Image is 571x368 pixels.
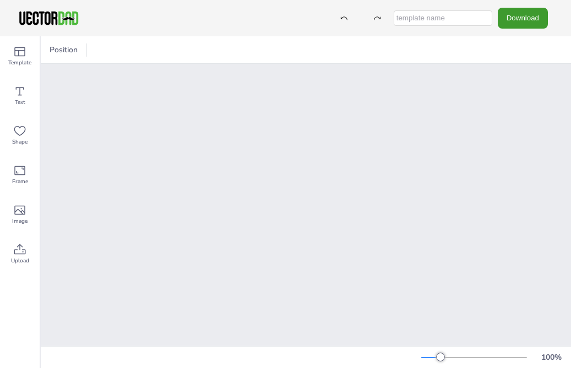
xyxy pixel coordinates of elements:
span: Image [12,217,28,226]
span: Shape [12,138,28,146]
button: Download [498,8,548,28]
span: Frame [12,177,28,186]
input: template name [394,10,492,26]
span: Text [15,98,25,107]
span: Template [8,58,31,67]
span: Position [47,45,80,55]
div: 100 % [538,352,564,362]
span: Upload [11,256,29,265]
img: VectorDad-1.png [18,10,80,26]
